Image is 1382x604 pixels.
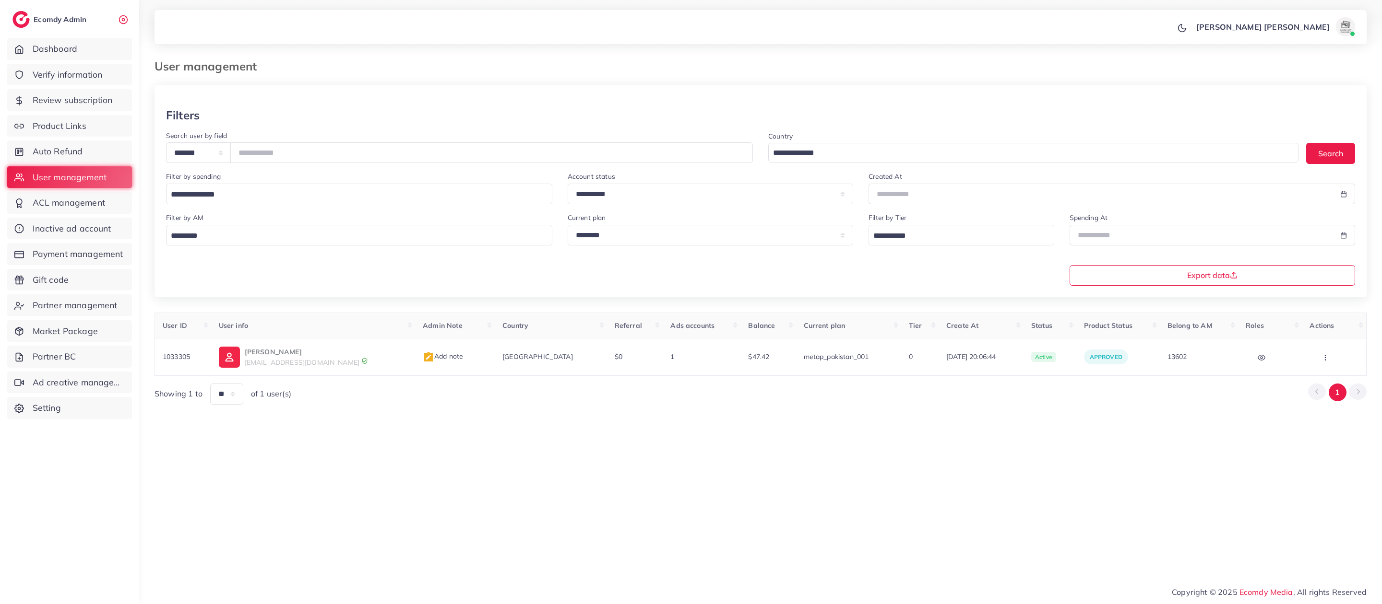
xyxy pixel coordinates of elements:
a: Ad creative management [7,372,132,394]
span: Market Package [33,325,98,337]
span: Auto Refund [33,145,83,158]
span: Product Links [33,120,86,132]
a: Setting [7,397,132,419]
a: Inactive ad account [7,218,132,240]
a: Dashboard [7,38,132,60]
input: Search for option [870,229,1041,244]
ul: Pagination [1308,383,1367,401]
input: Search for option [167,229,540,244]
div: Search for option [166,184,552,204]
span: User management [33,171,107,184]
input: Search for option [167,187,540,202]
span: Gift code [33,274,69,286]
span: Review subscription [33,94,113,106]
span: Payment management [33,248,123,260]
p: [PERSON_NAME] [PERSON_NAME] [1196,21,1330,33]
span: Inactive ad account [33,222,111,235]
a: Review subscription [7,89,132,111]
h2: Ecomdy Admin [34,15,89,24]
span: Partner BC [33,350,76,363]
div: Search for option [869,225,1054,245]
input: Search for option [770,146,1286,161]
a: Auto Refund [7,140,132,163]
span: Dashboard [33,43,77,55]
img: avatar [1336,17,1355,36]
a: Partner management [7,294,132,316]
a: Verify information [7,64,132,86]
a: Product Links [7,115,132,137]
span: Partner management [33,299,118,312]
img: logo [12,11,30,28]
span: Setting [33,402,61,414]
a: Gift code [7,269,132,291]
a: Partner BC [7,346,132,368]
div: Search for option [166,225,552,245]
a: [PERSON_NAME] [PERSON_NAME]avatar [1191,17,1359,36]
button: Go to page 1 [1329,383,1346,401]
a: logoEcomdy Admin [12,11,89,28]
span: Ad creative management [33,376,125,389]
a: Payment management [7,243,132,265]
div: Search for option [768,143,1299,163]
a: User management [7,166,132,188]
span: ACL management [33,197,105,209]
a: Market Package [7,320,132,342]
span: Verify information [33,69,103,81]
a: ACL management [7,192,132,214]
